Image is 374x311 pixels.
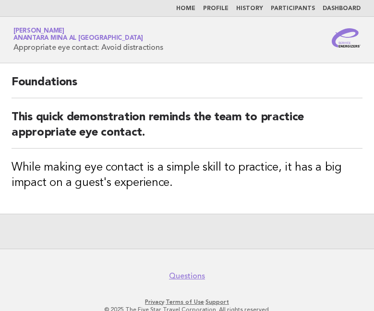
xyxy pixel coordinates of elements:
span: Anantara Mina al [GEOGRAPHIC_DATA] [13,35,143,42]
a: Participants [271,6,315,12]
a: Privacy [145,299,164,305]
h3: While making eye contact is a simple skill to practice, it has a big impact on a guest's experience. [12,160,362,191]
a: Home [176,6,195,12]
a: Profile [203,6,229,12]
a: [PERSON_NAME]Anantara Mina al [GEOGRAPHIC_DATA] [13,28,143,41]
h1: Appropriate eye contact: Avoid distractions [13,28,163,51]
p: · · [13,298,361,306]
a: Dashboard [323,6,361,12]
a: History [236,6,263,12]
a: Questions [169,271,205,281]
a: Support [205,299,229,305]
img: Service Energizers [332,28,361,47]
a: Terms of Use [166,299,204,305]
h2: Foundations [12,75,362,98]
h2: This quick demonstration reminds the team to practice appropriate eye contact. [12,110,362,149]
